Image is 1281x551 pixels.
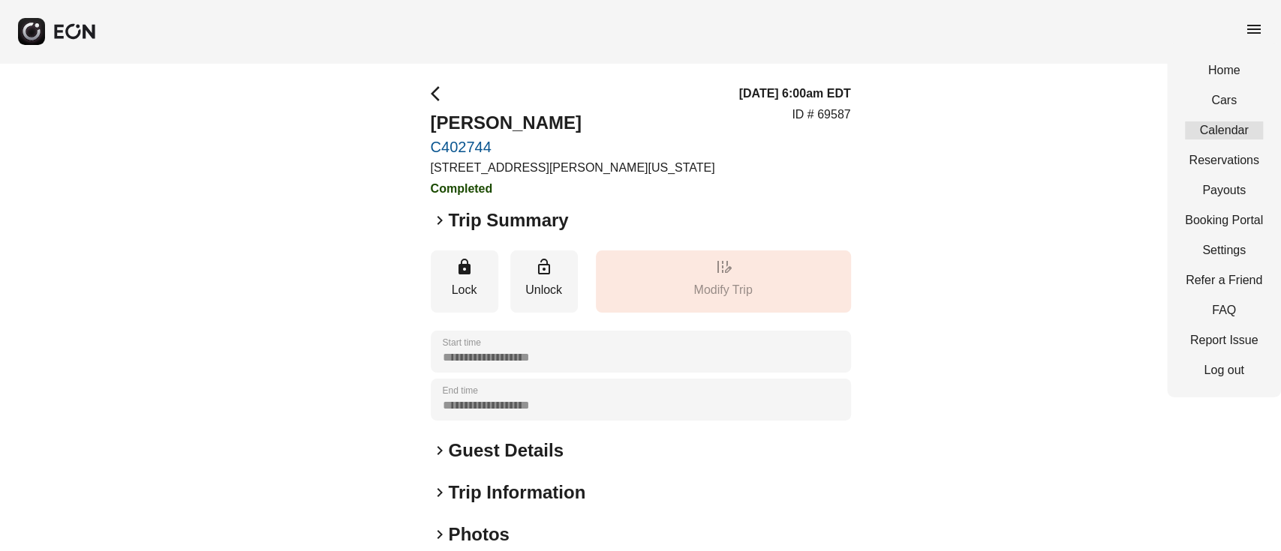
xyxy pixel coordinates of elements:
a: Refer a Friend [1185,271,1263,289]
a: Log out [1185,361,1263,379]
a: Payouts [1185,181,1263,199]
a: Booking Portal [1185,211,1263,229]
button: Unlock [510,250,578,313]
span: keyboard_arrow_right [431,484,449,502]
a: Calendar [1185,121,1263,139]
a: Settings [1185,241,1263,259]
p: [STREET_ADDRESS][PERSON_NAME][US_STATE] [431,159,715,177]
a: Home [1185,61,1263,79]
button: Lock [431,250,498,313]
h2: Guest Details [449,439,564,463]
a: Report Issue [1185,331,1263,349]
span: lock [456,258,474,276]
p: ID # 69587 [792,106,850,124]
span: lock_open [535,258,553,276]
span: menu [1245,20,1263,38]
a: FAQ [1185,301,1263,319]
p: Lock [438,281,491,299]
a: Cars [1185,91,1263,109]
p: Unlock [518,281,570,299]
h2: [PERSON_NAME] [431,111,715,135]
a: Reservations [1185,151,1263,169]
h3: [DATE] 6:00am EDT [738,85,850,103]
span: arrow_back_ios [431,85,449,103]
span: keyboard_arrow_right [431,526,449,544]
span: keyboard_arrow_right [431,442,449,460]
h2: Trip Information [449,481,586,505]
h2: Photos [449,523,510,547]
h2: Trip Summary [449,208,569,232]
a: C402744 [431,138,715,156]
span: keyboard_arrow_right [431,211,449,229]
h3: Completed [431,180,715,198]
